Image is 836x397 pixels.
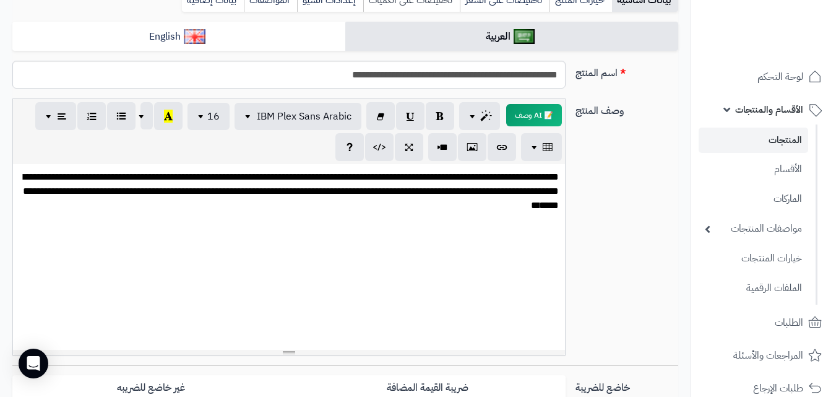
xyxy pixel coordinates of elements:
[775,314,803,331] span: الطلبات
[19,349,48,378] div: Open Intercom Messenger
[699,62,829,92] a: لوحة التحكم
[699,186,808,212] a: الماركات
[184,29,205,44] img: English
[699,308,829,338] a: الطلبات
[235,103,361,130] button: IBM Plex Sans Arabic
[735,101,803,118] span: الأقسام والمنتجات
[506,104,562,126] button: 📝 AI وصف
[345,22,678,52] a: العربية
[571,61,683,81] label: اسم المنتج
[571,375,683,395] label: خاضع للضريبة
[257,109,351,124] span: IBM Plex Sans Arabic
[514,29,535,44] img: العربية
[571,98,683,118] label: وصف المنتج
[733,347,803,364] span: المراجعات والأسئلة
[753,380,803,397] span: طلبات الإرجاع
[12,22,345,52] a: English
[207,109,220,124] span: 16
[699,216,808,242] a: مواصفات المنتجات
[699,275,808,302] a: الملفات الرقمية
[699,245,808,272] a: خيارات المنتجات
[699,341,829,370] a: المراجعات والأسئلة
[699,128,808,153] a: المنتجات
[699,156,808,183] a: الأقسام
[187,103,230,130] button: 16
[757,68,803,85] span: لوحة التحكم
